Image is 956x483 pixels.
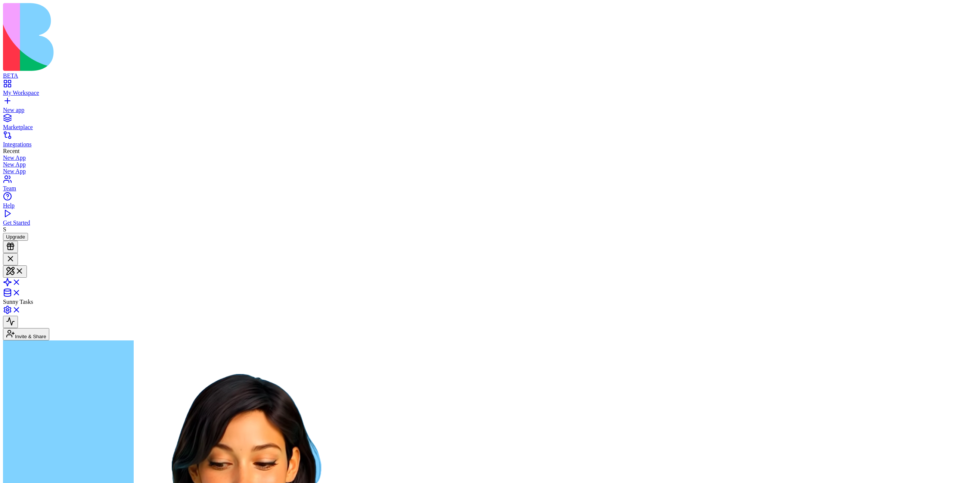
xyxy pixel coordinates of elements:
a: My Workspace [3,83,953,96]
a: New App [3,155,953,161]
span: S [3,226,6,233]
button: Invite & Share [3,328,49,340]
span: Recent [3,148,19,154]
img: logo [3,3,303,71]
a: BETA [3,66,953,79]
div: Get Started [3,219,953,226]
a: Integrations [3,134,953,148]
div: My Workspace [3,90,953,96]
div: Help [3,202,953,209]
span: Sunny Tasks [3,299,33,305]
a: New App [3,161,953,168]
div: New app [3,107,953,113]
a: Team [3,178,953,192]
div: Integrations [3,141,953,148]
button: Upgrade [3,233,28,241]
a: Upgrade [3,233,28,240]
div: BETA [3,72,953,79]
div: Team [3,185,953,192]
a: New app [3,100,953,113]
a: Marketplace [3,117,953,131]
div: Marketplace [3,124,953,131]
a: New App [3,168,953,175]
a: Get Started [3,213,953,226]
a: Help [3,196,953,209]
